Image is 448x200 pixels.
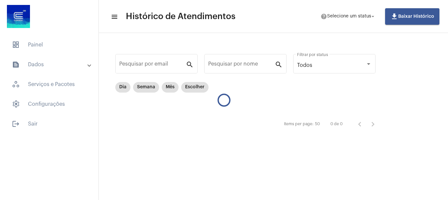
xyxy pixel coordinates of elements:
[111,13,117,21] mat-icon: sidenav icon
[115,82,130,93] mat-chip: Dia
[208,62,275,68] input: Pesquisar por nome
[12,100,20,108] span: sidenav icon
[12,61,88,69] mat-panel-title: Dados
[317,10,380,23] button: Selecione um status
[7,76,92,92] span: Serviços e Pacotes
[181,82,209,93] mat-chip: Escolher
[390,13,398,20] mat-icon: file_download
[275,60,283,68] mat-icon: search
[385,8,439,25] button: Baixar Histórico
[353,118,366,131] button: Página anterior
[126,11,236,22] span: Histórico de Atendimentos
[12,80,20,88] span: sidenav icon
[7,116,92,132] span: Sair
[12,61,20,69] mat-icon: sidenav icon
[330,122,343,126] div: 0 de 0
[315,122,320,126] div: 50
[7,96,92,112] span: Configurações
[327,14,371,19] span: Selecione um status
[12,41,20,49] span: sidenav icon
[321,13,327,20] mat-icon: help
[297,63,312,68] span: Todos
[390,14,434,19] span: Baixar Histórico
[12,120,20,128] mat-icon: sidenav icon
[366,118,379,131] button: Próxima página
[119,62,186,68] input: Pesquisar por email
[370,14,376,19] mat-icon: arrow_drop_down
[133,82,159,93] mat-chip: Semana
[186,60,194,68] mat-icon: search
[7,37,92,53] span: Painel
[162,82,179,93] mat-chip: Mês
[5,3,32,30] img: d4669ae0-8c07-2337-4f67-34b0df7f5ae4.jpeg
[284,122,314,126] div: Items per page:
[4,57,98,72] mat-expansion-panel-header: sidenav iconDados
